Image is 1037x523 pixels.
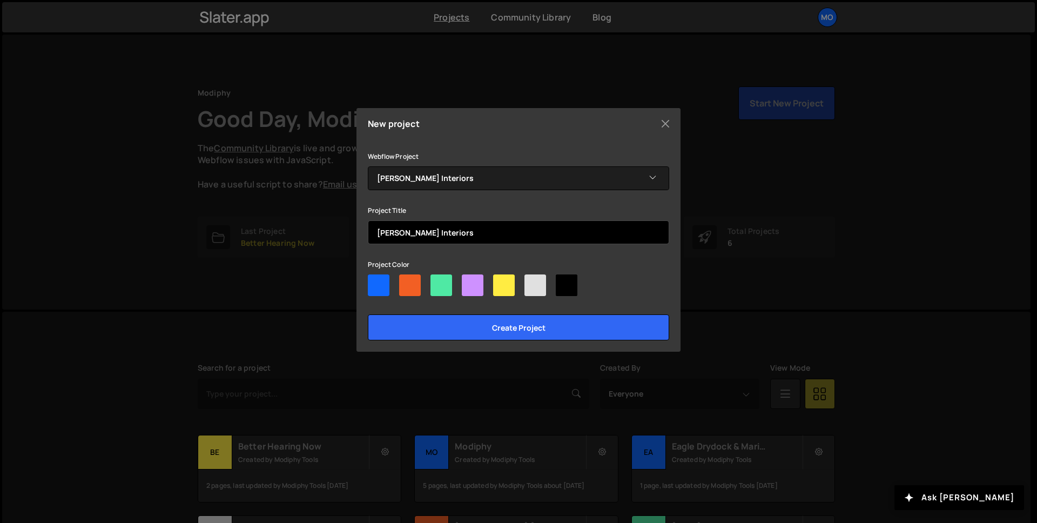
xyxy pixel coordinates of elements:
h5: New project [368,119,420,128]
label: Project Title [368,205,406,216]
button: Ask [PERSON_NAME] [894,485,1024,510]
input: Project name [368,220,669,244]
button: Close [657,116,674,132]
label: Webflow Project [368,151,419,162]
input: Create project [368,314,669,340]
label: Project Color [368,259,409,270]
